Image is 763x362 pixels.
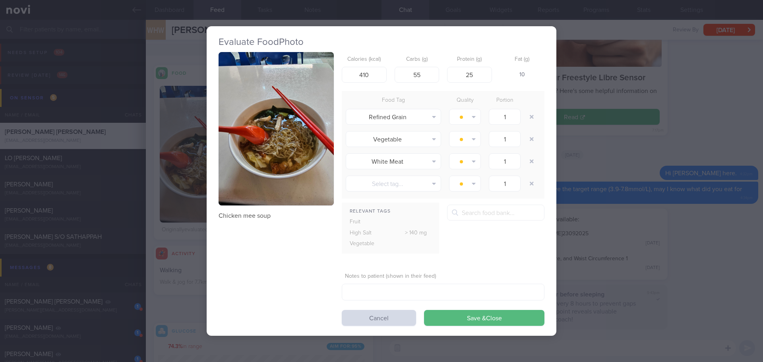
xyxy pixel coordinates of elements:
[450,56,489,63] label: Protein (g)
[346,153,441,169] button: White Meat
[500,67,545,83] div: 10
[219,52,334,206] img: Chicken mee soup
[342,207,439,217] div: Relevant Tags
[485,95,525,106] div: Portion
[345,56,383,63] label: Calories (kcal)
[346,176,441,192] button: Select tag...
[345,273,541,280] label: Notes to patient (shown in their feed)
[342,310,416,326] button: Cancel
[489,131,521,147] input: 1.0
[219,212,334,220] p: Chicken mee soup
[445,95,485,106] div: Quality
[398,56,436,63] label: Carbs (g)
[342,238,393,250] div: Vegetable
[503,56,542,63] label: Fat (g)
[424,310,544,326] button: Save &Close
[489,109,521,125] input: 1.0
[393,228,440,239] div: > 140 mg
[342,95,445,106] div: Food Tag
[489,153,521,169] input: 1.0
[342,217,393,228] div: Fruit
[342,228,393,239] div: High Salt
[219,36,544,48] h2: Evaluate Food Photo
[447,67,492,83] input: 9
[342,67,387,83] input: 250
[346,109,441,125] button: Refined Grain
[346,131,441,147] button: Vegetable
[395,67,440,83] input: 33
[489,176,521,192] input: 1.0
[447,205,544,221] input: Search food bank...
